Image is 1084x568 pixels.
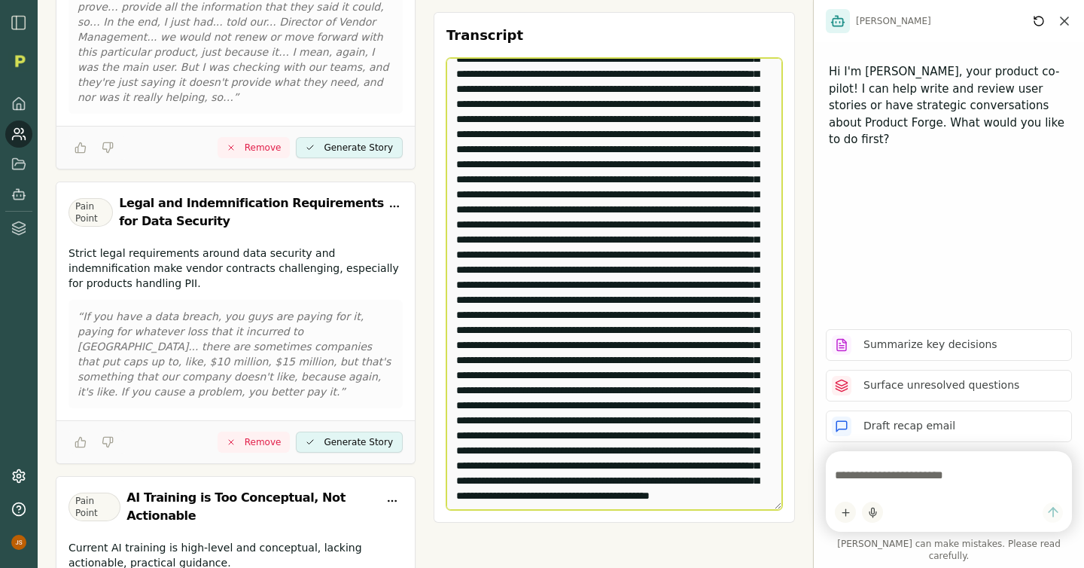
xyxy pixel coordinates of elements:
[863,377,1019,393] p: Surface unresolved questions
[296,432,403,453] button: Generate Story
[218,432,291,453] button: Remove
[218,137,291,158] button: Remove
[296,137,403,158] button: Generate Story
[826,370,1072,402] button: Surface unresolved questions
[826,538,1072,562] span: [PERSON_NAME] can make mistakes. Please read carefully.
[1030,12,1048,30] button: Reset conversation
[119,194,385,231] div: Legal and Indemnification Requirements for Data Security
[11,535,26,550] img: profile
[69,246,403,291] p: Strict legal requirements around data security and indemnification make vendor contracts challeng...
[863,337,997,353] p: Summarize key decisions
[78,309,394,399] p: “If you have a data breach, you guys are paying for it, paying for whatever loss that it incurred...
[856,15,931,27] span: [PERSON_NAME]
[8,50,31,72] img: Organization logo
[126,489,382,525] div: AI Training is Too Conceptual, Not Actionable
[826,329,1072,361] button: Summarize key decisions
[826,411,1072,442] button: Draft recap email
[69,136,93,160] button: thumbs up
[69,430,93,454] button: thumbs up
[69,198,113,227] div: Pain Point
[69,493,120,521] div: Pain Point
[446,25,782,46] h3: Transcript
[835,502,856,523] button: Add content to chat
[863,418,955,434] p: Draft recap email
[96,430,120,454] button: thumbs down
[862,502,883,523] button: Start dictation
[96,136,120,160] button: thumbs down
[1043,502,1063,523] button: Send message
[10,14,28,32] img: sidebar
[1057,14,1072,29] button: Close chat
[829,63,1069,148] p: Hi I'm [PERSON_NAME], your product co-pilot! I can help write and review user stories or have str...
[5,496,32,523] button: Help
